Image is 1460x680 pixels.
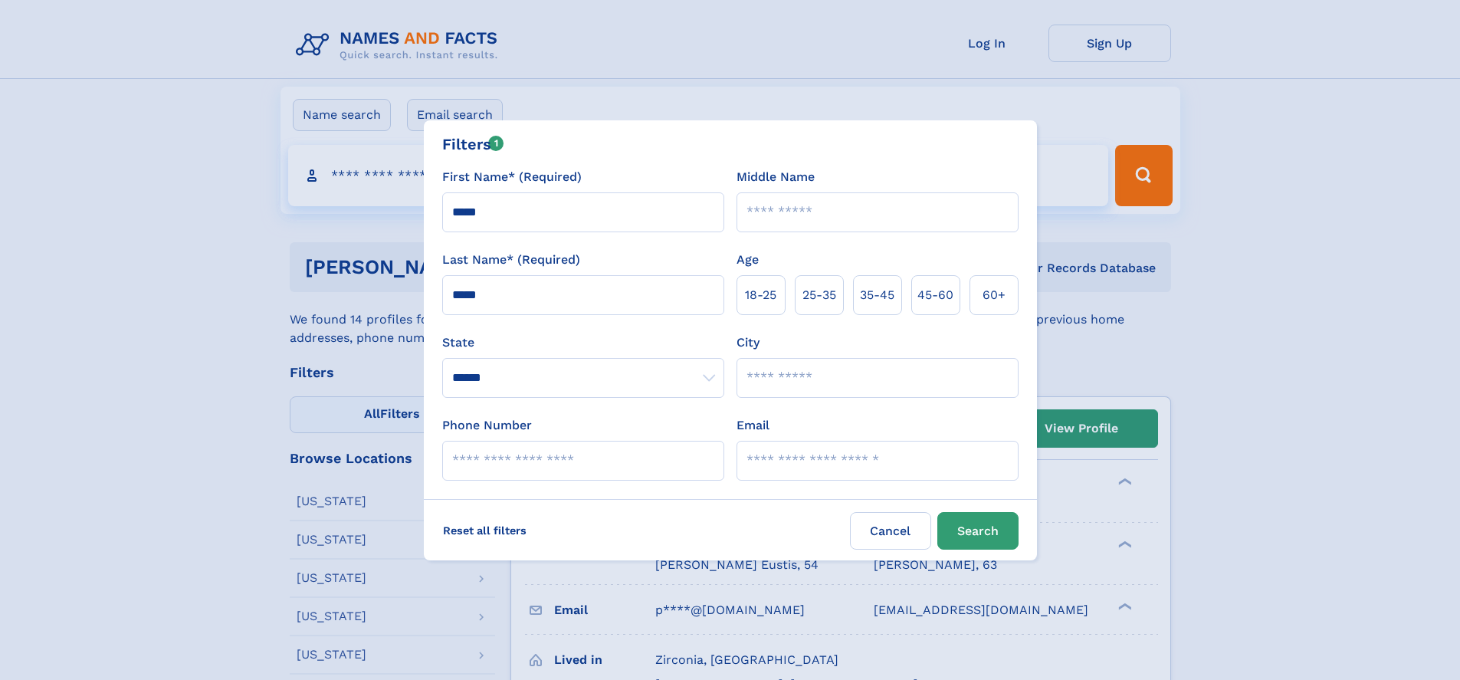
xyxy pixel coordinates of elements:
[737,416,769,435] label: Email
[433,512,536,549] label: Reset all filters
[850,512,931,550] label: Cancel
[802,286,836,304] span: 25‑35
[745,286,776,304] span: 18‑25
[442,333,724,352] label: State
[917,286,953,304] span: 45‑60
[442,133,504,156] div: Filters
[737,251,759,269] label: Age
[737,333,760,352] label: City
[442,251,580,269] label: Last Name* (Required)
[983,286,1006,304] span: 60+
[442,168,582,186] label: First Name* (Required)
[937,512,1019,550] button: Search
[737,168,815,186] label: Middle Name
[442,416,532,435] label: Phone Number
[860,286,894,304] span: 35‑45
